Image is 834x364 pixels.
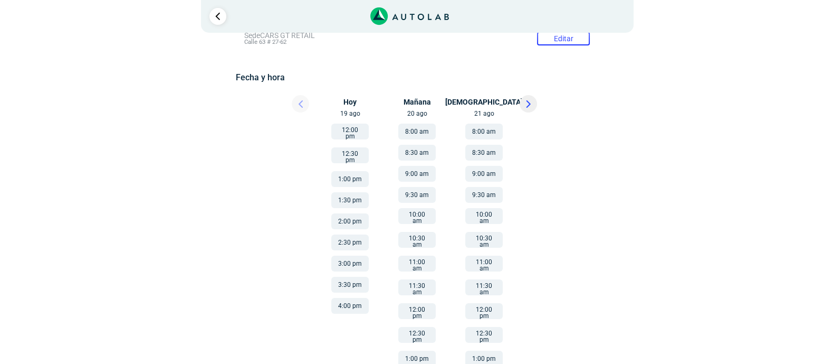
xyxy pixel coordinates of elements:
[398,187,436,203] button: 9:30 am
[465,145,503,161] button: 8:30 am
[465,327,503,343] button: 12:30 pm
[465,208,503,224] button: 10:00 am
[398,279,436,295] button: 11:30 am
[398,208,436,224] button: 10:00 am
[465,124,503,139] button: 8:00 am
[398,145,436,161] button: 8:30 am
[331,256,369,272] button: 3:00 pm
[465,232,503,248] button: 10:30 am
[465,303,503,319] button: 12:00 pm
[236,72,598,82] h5: Fecha y hora
[370,11,449,21] a: Link al sitio de autolab
[331,235,369,250] button: 2:30 pm
[465,256,503,272] button: 11:00 am
[331,147,369,163] button: 12:30 pm
[465,166,503,182] button: 9:00 am
[398,124,436,139] button: 8:00 am
[209,8,226,25] a: Ir al paso anterior
[331,124,369,139] button: 12:00 pm
[465,279,503,295] button: 11:30 am
[331,213,369,229] button: 2:00 pm
[398,303,436,319] button: 12:00 pm
[398,327,436,343] button: 12:30 pm
[331,171,369,187] button: 1:00 pm
[398,166,436,182] button: 9:00 am
[465,187,503,203] button: 9:30 am
[398,256,436,272] button: 11:00 am
[331,192,369,208] button: 1:30 pm
[398,232,436,248] button: 10:30 am
[331,277,369,293] button: 3:30 pm
[331,298,369,314] button: 4:00 pm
